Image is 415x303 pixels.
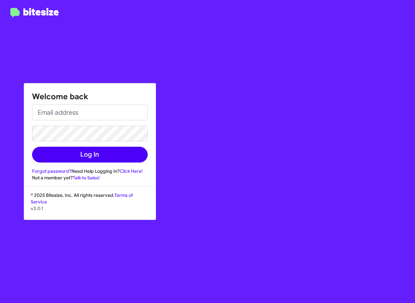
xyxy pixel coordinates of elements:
[32,168,71,174] a: Forgot password?
[32,174,148,181] div: Not a member yet?
[32,168,148,174] div: Need Help Logging In?
[120,168,143,174] a: Click Here!
[31,192,133,205] a: Terms of Service
[32,105,148,120] input: Email address
[31,205,149,212] p: v3.0.1
[73,175,100,181] a: Talk to Sales!
[24,192,156,220] div: © 2025 Bitesize, Inc. All rights reserved.
[32,147,148,163] button: Log In
[32,91,148,102] h1: Welcome back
